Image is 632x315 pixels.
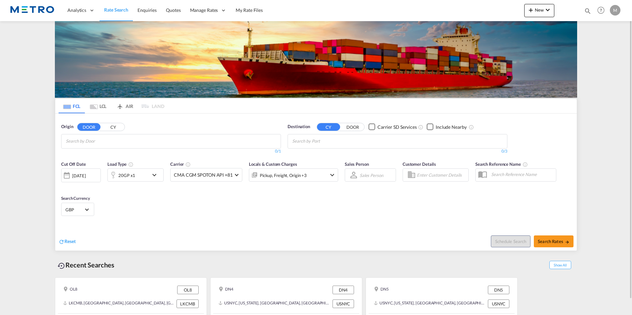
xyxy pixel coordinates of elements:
span: Origin [61,123,73,130]
span: Search Reference Name [475,161,528,167]
span: Search Currency [61,196,90,201]
span: Locals & Custom Charges [249,161,297,167]
md-select: Select Currency: £ GBPUnited Kingdom Pound [65,205,91,214]
md-datepicker: Select [61,182,66,191]
span: Rate Search [104,7,128,13]
input: Search Reference Name [488,169,556,179]
span: Search Rates [538,239,570,244]
div: USNYC, New York, NY, United States, North America, Americas [218,299,331,308]
span: Quotes [166,7,180,13]
div: DN5 [488,286,509,294]
input: Chips input. [66,136,129,147]
div: [DATE] [72,173,86,179]
md-checkbox: Checkbox No Ink [427,123,467,130]
div: DN4 [333,286,354,294]
div: USNYC [333,299,354,308]
div: 20GP x1 [118,171,135,180]
span: Reset [64,238,76,244]
input: Enter Customer Details [417,170,466,180]
button: CY [101,123,125,131]
md-select: Sales Person [359,170,384,180]
div: Pickup Freight Origin Origin Custom Destination Factory Stuffing [260,171,307,180]
md-icon: Unchecked: Search for CY (Container Yard) services for all selected carriers.Checked : Search for... [418,124,423,130]
div: [DATE] [61,168,101,182]
span: Show All [549,261,571,269]
span: Enquiries [138,7,157,13]
div: icon-magnify [584,7,591,17]
span: My Rate Files [236,7,263,13]
span: CMA CGM SPOTON API +81 [174,172,233,178]
button: DOOR [77,123,100,131]
md-icon: icon-chevron-down [328,171,336,179]
md-icon: Unchecked: Ignores neighbouring ports when fetching rates.Checked : Includes neighbouring ports w... [469,124,474,130]
md-tab-item: FCL [59,99,85,113]
div: LKCMB, Colombo, Sri Lanka, Indian Subcontinent, Asia Pacific [63,299,175,308]
div: LKCMB [177,299,199,308]
md-icon: icon-arrow-right [565,240,570,244]
md-icon: icon-airplane [116,102,124,107]
div: DN5 [374,286,389,294]
md-icon: The selected Trucker/Carrierwill be displayed in the rate results If the rates are from another f... [185,162,191,167]
div: OL8 [177,286,199,294]
div: Include Nearby [436,124,467,130]
button: CY [317,123,340,131]
span: Analytics [67,7,86,14]
button: Search Ratesicon-arrow-right [534,235,573,247]
md-tab-item: AIR [111,99,138,113]
span: New [527,7,552,13]
span: Carrier [170,161,191,167]
div: 0/1 [61,149,281,154]
div: Pickup Freight Origin Origin Custom Destination Factory Stuffingicon-chevron-down [249,168,338,182]
md-icon: Your search will be saved by the below given name [523,162,528,167]
md-icon: icon-chevron-down [150,171,162,179]
span: Destination [288,123,310,130]
div: USNYC, New York, NY, United States, North America, Americas [374,299,486,308]
div: OL8 [63,286,77,294]
div: M [610,5,620,16]
span: Help [595,5,607,16]
input: Chips input. [292,136,355,147]
md-icon: icon-information-outline [128,162,134,167]
div: USNYC [488,299,509,308]
div: DN4 [218,286,233,294]
span: Sales Person [345,161,369,167]
md-pagination-wrapper: Use the left and right arrow keys to navigate between tabs [59,99,164,113]
span: Customer Details [403,161,436,167]
div: 20GP x1icon-chevron-down [107,168,164,182]
span: Manage Rates [190,7,218,14]
md-icon: icon-refresh [59,239,64,245]
button: Note: By default Schedule search will only considerorigin ports, destination ports and cut off da... [491,235,531,247]
md-icon: icon-plus 400-fg [527,6,535,14]
div: 0/3 [288,149,507,154]
md-chips-wrap: Chips container with autocompletion. Enter the text area, type text to search, and then use the u... [65,134,131,147]
md-icon: icon-chevron-down [544,6,552,14]
button: DOOR [341,123,364,131]
div: OriginDOOR CY Chips container with autocompletion. Enter the text area, type text to search, and ... [55,114,577,251]
img: 25181f208a6c11efa6aa1bf80d4cef53.png [10,3,55,18]
button: icon-plus 400-fgNewicon-chevron-down [524,4,554,17]
md-tab-item: LCL [85,99,111,113]
span: Cut Off Date [61,161,86,167]
div: icon-refreshReset [59,238,76,245]
div: Carrier SD Services [377,124,417,130]
span: Load Type [107,161,134,167]
md-checkbox: Checkbox No Ink [369,123,417,130]
md-chips-wrap: Chips container with autocompletion. Enter the text area, type text to search, and then use the u... [291,134,358,147]
md-icon: icon-backup-restore [58,262,65,270]
md-icon: icon-magnify [584,7,591,15]
img: LCL+%26+FCL+BACKGROUND.png [55,21,577,98]
div: Recent Searches [55,258,117,272]
div: Help [595,5,610,17]
span: GBP [65,207,84,213]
